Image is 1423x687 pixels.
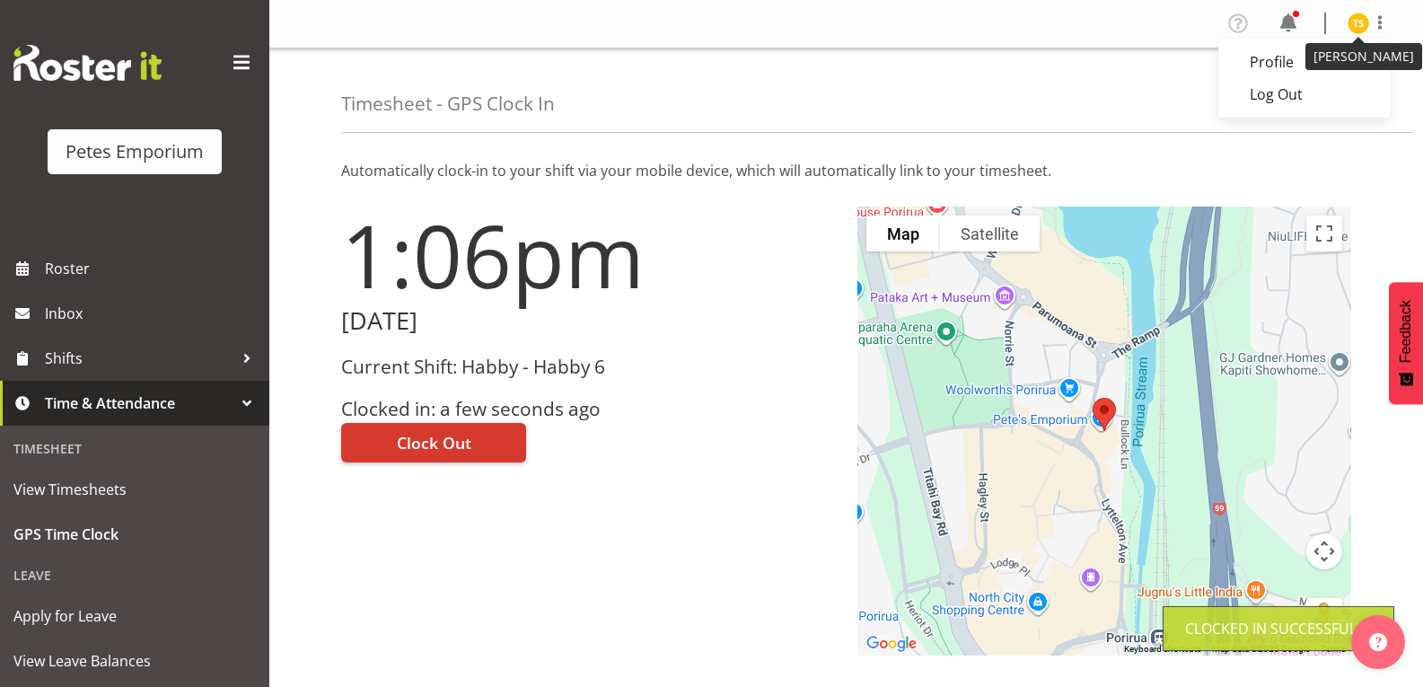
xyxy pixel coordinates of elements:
[66,138,204,165] div: Petes Emporium
[1389,282,1423,404] button: Feedback - Show survey
[866,216,940,251] button: Show street map
[1348,13,1369,34] img: tamara-straker11292.jpg
[13,603,256,630] span: Apply for Leave
[4,512,265,557] a: GPS Time Clock
[1306,533,1342,569] button: Map camera controls
[1369,633,1387,651] img: help-xxl-2.png
[45,345,233,372] span: Shifts
[341,357,836,377] h3: Current Shift: Habby - Habby 6
[13,521,256,548] span: GPS Time Clock
[341,307,836,335] h2: [DATE]
[341,93,555,114] h4: Timesheet - GPS Clock In
[862,632,921,656] img: Google
[45,300,260,327] span: Inbox
[45,255,260,282] span: Roster
[4,467,265,512] a: View Timesheets
[4,557,265,594] div: Leave
[341,423,526,462] button: Clock Out
[397,431,471,454] span: Clock Out
[45,390,233,417] span: Time & Attendance
[4,430,265,467] div: Timesheet
[13,476,256,503] span: View Timesheets
[341,399,836,419] h3: Clocked in: a few seconds ago
[1218,46,1391,78] a: Profile
[1306,216,1342,251] button: Toggle fullscreen view
[1218,78,1391,110] a: Log Out
[341,160,1351,181] p: Automatically clock-in to your shift via your mobile device, which will automatically link to you...
[1124,643,1201,656] button: Keyboard shortcuts
[4,594,265,639] a: Apply for Leave
[1185,618,1372,639] div: Clocked in Successfully
[341,207,836,304] h1: 1:06pm
[13,647,256,674] span: View Leave Balances
[4,639,265,683] a: View Leave Balances
[862,632,921,656] a: Open this area in Google Maps (opens a new window)
[13,45,162,81] img: Rosterit website logo
[940,216,1040,251] button: Show satellite imagery
[1306,598,1342,634] button: Drag Pegman onto the map to open Street View
[1398,300,1414,363] span: Feedback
